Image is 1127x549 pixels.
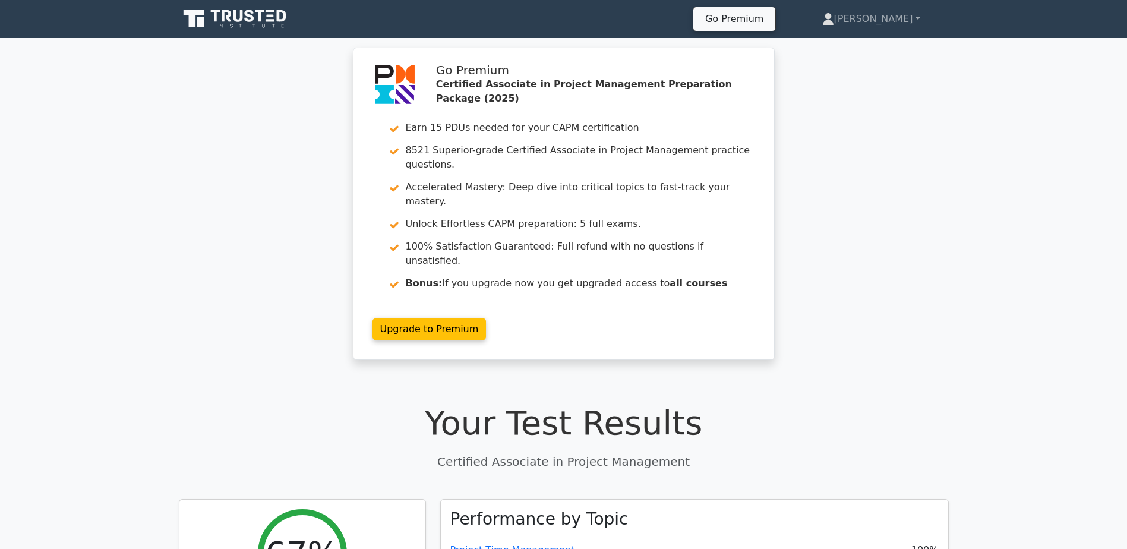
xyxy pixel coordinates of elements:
a: Go Premium [698,11,771,27]
h1: Your Test Results [179,403,949,443]
h3: Performance by Topic [450,509,629,529]
a: Upgrade to Premium [372,318,487,340]
a: [PERSON_NAME] [794,7,949,31]
p: Certified Associate in Project Management [179,453,949,471]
